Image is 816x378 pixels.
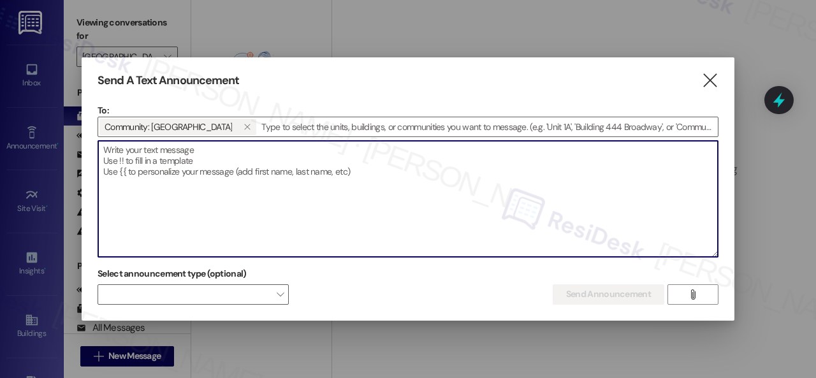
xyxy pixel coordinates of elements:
h3: Send A Text Announcement [98,73,239,88]
p: To: [98,104,718,117]
span: Send Announcement [566,287,651,301]
i:  [244,122,251,132]
input: Type to select the units, buildings, or communities you want to message. (e.g. 'Unit 1A', 'Buildi... [258,117,718,136]
span: Community: Halston Park Central [105,119,232,135]
i:  [688,289,697,300]
button: Send Announcement [553,284,664,305]
button: Community: Halston Park Central [237,119,256,135]
i:  [701,74,718,87]
label: Select announcement type (optional) [98,264,247,284]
